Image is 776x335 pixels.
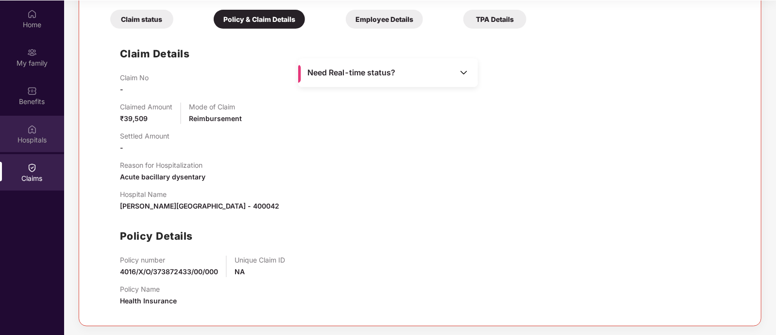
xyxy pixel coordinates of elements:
[459,68,469,77] img: Toggle Icon
[120,143,123,152] span: -
[189,103,242,111] p: Mode of Claim
[27,124,37,134] img: svg+xml;base64,PHN2ZyBpZD0iSG9zcGl0YWxzIiB4bWxucz0iaHR0cDovL3d3dy53My5vcmcvMjAwMC9zdmciIHdpZHRoPS...
[120,114,148,123] span: ₹39,509
[27,86,37,96] img: svg+xml;base64,PHN2ZyBpZD0iQmVuZWZpdHMiIHhtbG5zPSJodHRwOi8vd3d3LnczLm9yZy8yMDAwL3N2ZyIgd2lkdGg9Ij...
[307,68,395,78] span: Need Real-time status?
[463,10,526,29] div: TPA Details
[120,103,172,111] p: Claimed Amount
[120,202,279,210] span: [PERSON_NAME][GEOGRAPHIC_DATA] - 400042
[120,132,169,140] p: Settled Amount
[120,173,205,181] span: Acute bacillary dysentary
[120,228,193,244] h1: Policy Details
[120,161,205,169] p: Reason for Hospitalization
[235,267,245,276] span: NA
[120,85,123,93] span: -
[235,256,285,264] p: Unique Claim ID
[120,256,218,264] p: Policy number
[346,10,423,29] div: Employee Details
[120,190,279,198] p: Hospital Name
[27,9,37,19] img: svg+xml;base64,PHN2ZyBpZD0iSG9tZSIgeG1sbnM9Imh0dHA6Ly93d3cudzMub3JnLzIwMDAvc3ZnIiB3aWR0aD0iMjAiIG...
[189,114,242,123] span: Reimbursement
[120,267,218,276] span: 4016/X/O/373872433/00/000
[120,297,177,305] span: Health Insurance
[27,48,37,57] img: svg+xml;base64,PHN2ZyB3aWR0aD0iMjAiIGhlaWdodD0iMjAiIHZpZXdCb3g9IjAgMCAyMCAyMCIgZmlsbD0ibm9uZSIgeG...
[120,285,177,293] p: Policy Name
[120,73,149,82] p: Claim No
[120,46,190,62] h1: Claim Details
[214,10,305,29] div: Policy & Claim Details
[27,163,37,173] img: svg+xml;base64,PHN2ZyBpZD0iQ2xhaW0iIHhtbG5zPSJodHRwOi8vd3d3LnczLm9yZy8yMDAwL3N2ZyIgd2lkdGg9IjIwIi...
[110,10,173,29] div: Claim status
